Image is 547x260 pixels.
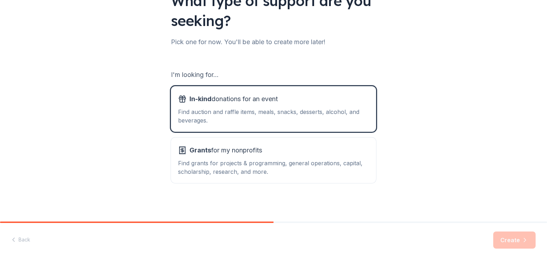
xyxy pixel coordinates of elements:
[178,108,369,125] div: Find auction and raffle items, meals, snacks, desserts, alcohol, and beverages.
[189,93,278,105] span: donations for an event
[171,69,376,80] div: I'm looking for...
[171,86,376,132] button: In-kinddonations for an eventFind auction and raffle items, meals, snacks, desserts, alcohol, and...
[171,137,376,183] button: Grantsfor my nonprofitsFind grants for projects & programming, general operations, capital, schol...
[189,145,262,156] span: for my nonprofits
[189,146,211,154] span: Grants
[189,95,212,103] span: In-kind
[178,159,369,176] div: Find grants for projects & programming, general operations, capital, scholarship, research, and m...
[171,36,376,48] div: Pick one for now. You'll be able to create more later!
